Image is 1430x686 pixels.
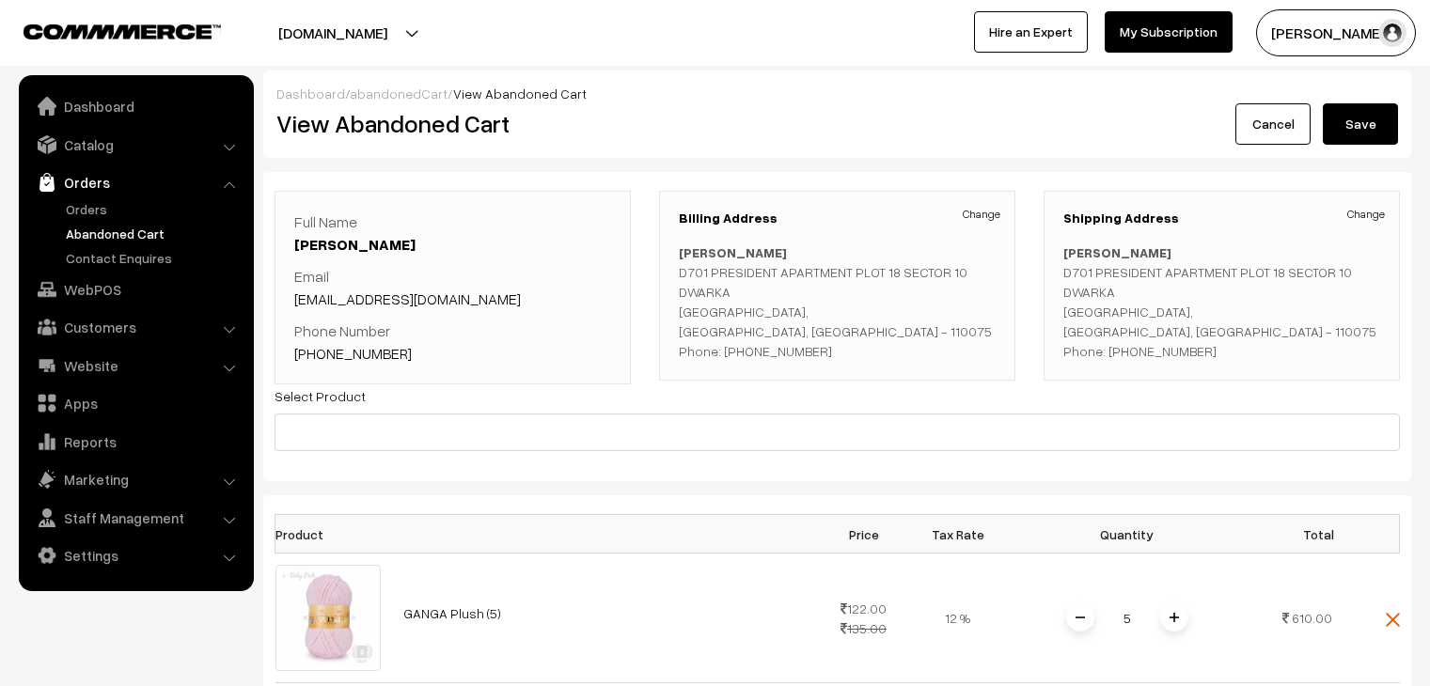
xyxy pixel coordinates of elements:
a: Dashboard [24,89,247,123]
a: [EMAIL_ADDRESS][DOMAIN_NAME] [294,289,521,308]
button: Save [1323,103,1398,145]
a: Orders [61,199,247,219]
a: Reports [24,425,247,459]
th: Total [1249,515,1344,553]
h2: View Abandoned Cart [276,109,824,138]
img: close [1386,613,1400,627]
a: Staff Management [24,501,247,535]
div: / / [276,84,1398,103]
label: Select Product [275,386,366,406]
b: [PERSON_NAME] [1063,244,1171,260]
span: 610.00 [1292,610,1332,626]
a: My Subscription [1105,11,1233,53]
button: [DOMAIN_NAME] [212,9,453,56]
a: Settings [24,538,247,572]
a: Customers [24,310,247,344]
img: user [1378,19,1406,47]
span: 12 % [945,610,970,626]
a: WebPOS [24,273,247,306]
a: Hire an Expert [974,11,1088,53]
img: minus [1076,613,1085,622]
td: 122.00 [817,553,911,683]
h3: Billing Address [679,210,996,226]
th: Product [275,515,392,553]
a: Change [1347,206,1385,223]
a: GANGA Plush (5) [403,605,501,621]
th: Price [817,515,911,553]
p: D701 PRESIDENT APARTMENT PLOT 18 SECTOR 10 DWARKA [GEOGRAPHIC_DATA], [GEOGRAPHIC_DATA], [GEOGRAPH... [1063,242,1380,361]
a: Marketing [24,462,247,496]
a: Contact Enquires [61,248,247,268]
a: [PHONE_NUMBER] [294,344,412,363]
th: Tax Rate [911,515,1005,553]
a: Dashboard [276,86,345,101]
img: COMMMERCE [24,24,221,39]
a: Abandoned Cart [61,224,247,243]
a: Change [963,206,1000,223]
p: Email [294,265,611,310]
a: Website [24,349,247,382]
th: Quantity [1005,515,1249,553]
a: Catalog [24,128,247,162]
b: [PERSON_NAME] [679,244,787,260]
a: [PERSON_NAME] [294,235,416,254]
p: Phone Number [294,320,611,365]
a: Orders [24,165,247,199]
a: Apps [24,386,247,420]
span: View Abandoned Cart [453,86,587,101]
p: D701 PRESIDENT APARTMENT PLOT 18 SECTOR 10 DWARKA [GEOGRAPHIC_DATA], [GEOGRAPHIC_DATA], [GEOGRAPH... [679,242,996,361]
h3: Shipping Address [1063,210,1380,226]
a: COMMMERCE [24,19,188,41]
button: [PERSON_NAME]… [1256,9,1416,56]
a: abandonedCart [350,86,448,101]
strike: 135.00 [841,620,887,636]
a: Cancel [1235,103,1311,145]
img: plusI [1170,613,1179,622]
img: 5.jpg [275,565,381,671]
p: Full Name [294,210,611,256]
